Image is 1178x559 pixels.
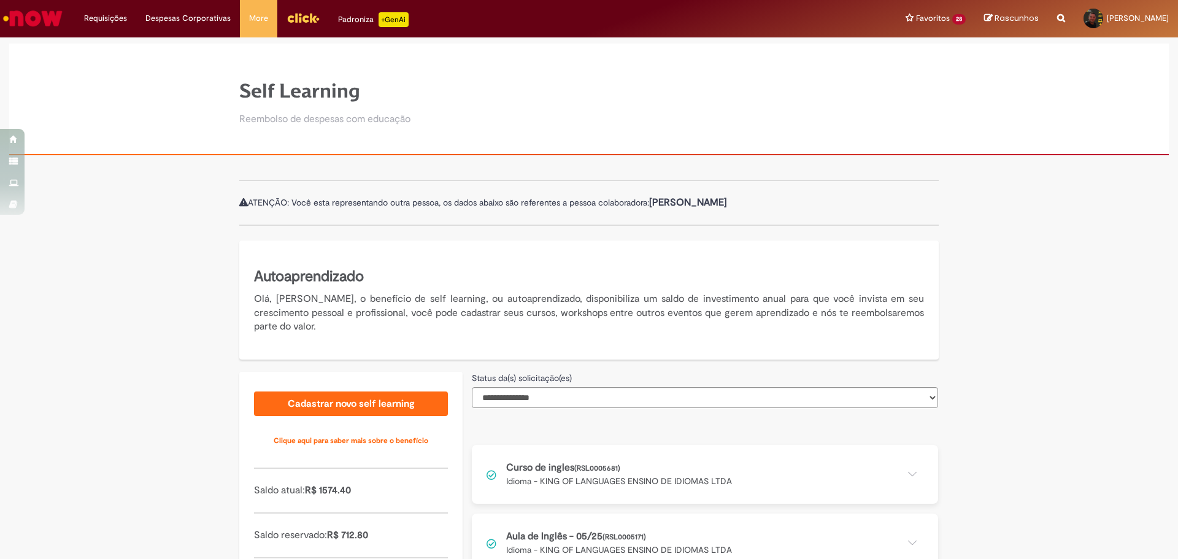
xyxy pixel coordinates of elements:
[254,428,448,453] a: Clique aqui para saber mais sobre o benefício
[254,484,448,498] p: Saldo atual:
[984,13,1039,25] a: Rascunhos
[472,372,572,384] label: Status da(s) solicitação(es)
[254,391,448,416] a: Cadastrar novo self learning
[287,9,320,27] img: click_logo_yellow_360x200.png
[379,12,409,27] p: +GenAi
[145,12,231,25] span: Despesas Corporativas
[1,6,64,31] img: ServiceNow
[239,80,410,102] h1: Self Learning
[254,528,448,542] p: Saldo reservado:
[254,292,924,334] p: Olá, [PERSON_NAME], o benefício de self learning, ou autoaprendizado, disponibiliza um saldo de i...
[305,484,351,496] span: R$ 1574.40
[338,12,409,27] div: Padroniza
[327,529,368,541] span: R$ 712.80
[239,114,410,125] h2: Reembolso de despesas com educação
[995,12,1039,24] span: Rascunhos
[84,12,127,25] span: Requisições
[249,12,268,25] span: More
[649,196,727,209] b: [PERSON_NAME]
[916,12,950,25] span: Favoritos
[239,180,939,226] div: ATENÇÃO: Você esta representando outra pessoa, os dados abaixo são referentes a pessoa colaboradora:
[952,14,966,25] span: 28
[254,266,924,287] h5: Autoaprendizado
[1107,13,1169,23] span: [PERSON_NAME]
